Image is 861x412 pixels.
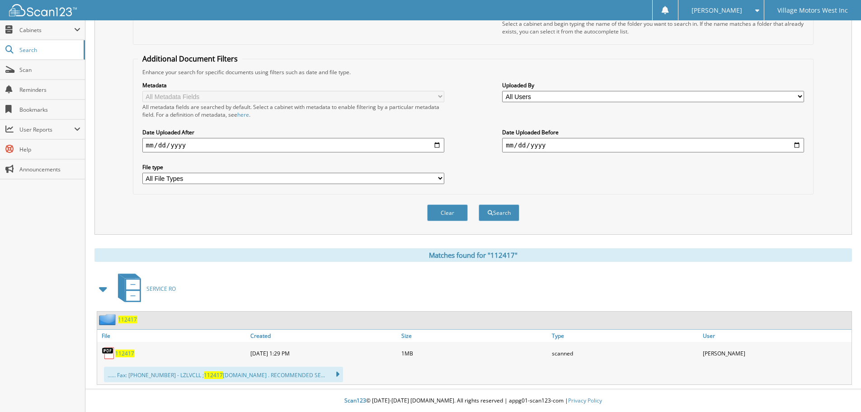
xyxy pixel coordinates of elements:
a: Size [399,330,550,342]
span: Announcements [19,166,80,173]
span: User Reports [19,126,74,133]
div: Matches found for "112417" [94,248,852,262]
a: here [237,111,249,118]
div: scanned [550,344,701,362]
a: SERVICE RO [113,271,176,307]
div: [PERSON_NAME] [701,344,852,362]
img: folder2.png [99,314,118,325]
span: Cabinets [19,26,74,34]
span: Search [19,46,79,54]
span: Scan [19,66,80,74]
div: ...... Fax: [PHONE_NUMBER] - LZLVCLL ; [DOMAIN_NAME] . RECOMMENDED SE... [104,367,343,382]
a: User [701,330,852,342]
a: Created [248,330,399,342]
input: end [502,138,804,152]
div: 1MB [399,344,550,362]
a: 112417 [118,316,137,323]
span: Village Motors West Inc [777,8,848,13]
a: Type [550,330,701,342]
span: Scan123 [344,397,366,404]
span: Reminders [19,86,80,94]
span: 112417 [204,371,223,379]
label: Uploaded By [502,81,804,89]
span: [PERSON_NAME] [692,8,742,13]
div: All metadata fields are searched by default. Select a cabinet with metadata to enable filtering b... [142,103,444,118]
label: Metadata [142,81,444,89]
a: 112417 [115,350,134,357]
a: Privacy Policy [568,397,602,404]
a: File [97,330,248,342]
label: Date Uploaded After [142,128,444,136]
img: PDF.png [102,346,115,360]
span: Bookmarks [19,106,80,114]
span: SERVICE RO [146,285,176,293]
span: Help [19,146,80,153]
label: Date Uploaded Before [502,128,804,136]
button: Search [479,204,519,221]
input: start [142,138,444,152]
div: Enhance your search for specific documents using filters such as date and file type. [138,68,809,76]
legend: Additional Document Filters [138,54,242,64]
label: File type [142,163,444,171]
img: scan123-logo-white.svg [9,4,77,16]
div: Select a cabinet and begin typing the name of the folder you want to search in. If the name match... [502,20,804,35]
div: © [DATE]-[DATE] [DOMAIN_NAME]. All rights reserved | appg01-scan123-com | [85,390,861,412]
div: [DATE] 1:29 PM [248,344,399,362]
button: Clear [427,204,468,221]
